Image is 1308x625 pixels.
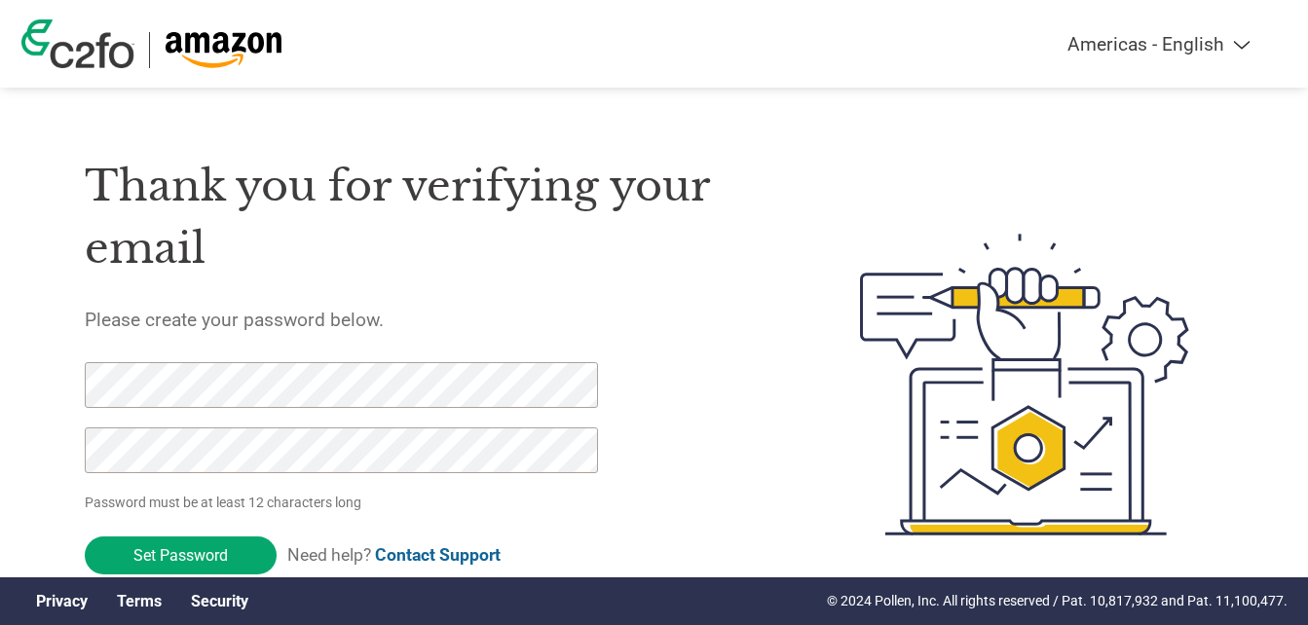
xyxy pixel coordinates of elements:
h5: Please create your password below. [85,309,768,331]
a: Security [191,592,248,610]
img: c2fo logo [21,19,134,68]
a: Privacy [36,592,88,610]
a: Terms [117,592,162,610]
span: Need help? [287,545,501,565]
p: © 2024 Pollen, Inc. All rights reserved / Pat. 10,817,932 and Pat. 11,100,477. [827,591,1288,611]
img: Amazon [165,32,282,68]
p: Password must be at least 12 characters long [85,493,605,513]
h1: Thank you for verifying your email [85,155,768,280]
a: Contact Support [375,545,501,565]
input: Set Password [85,536,277,574]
